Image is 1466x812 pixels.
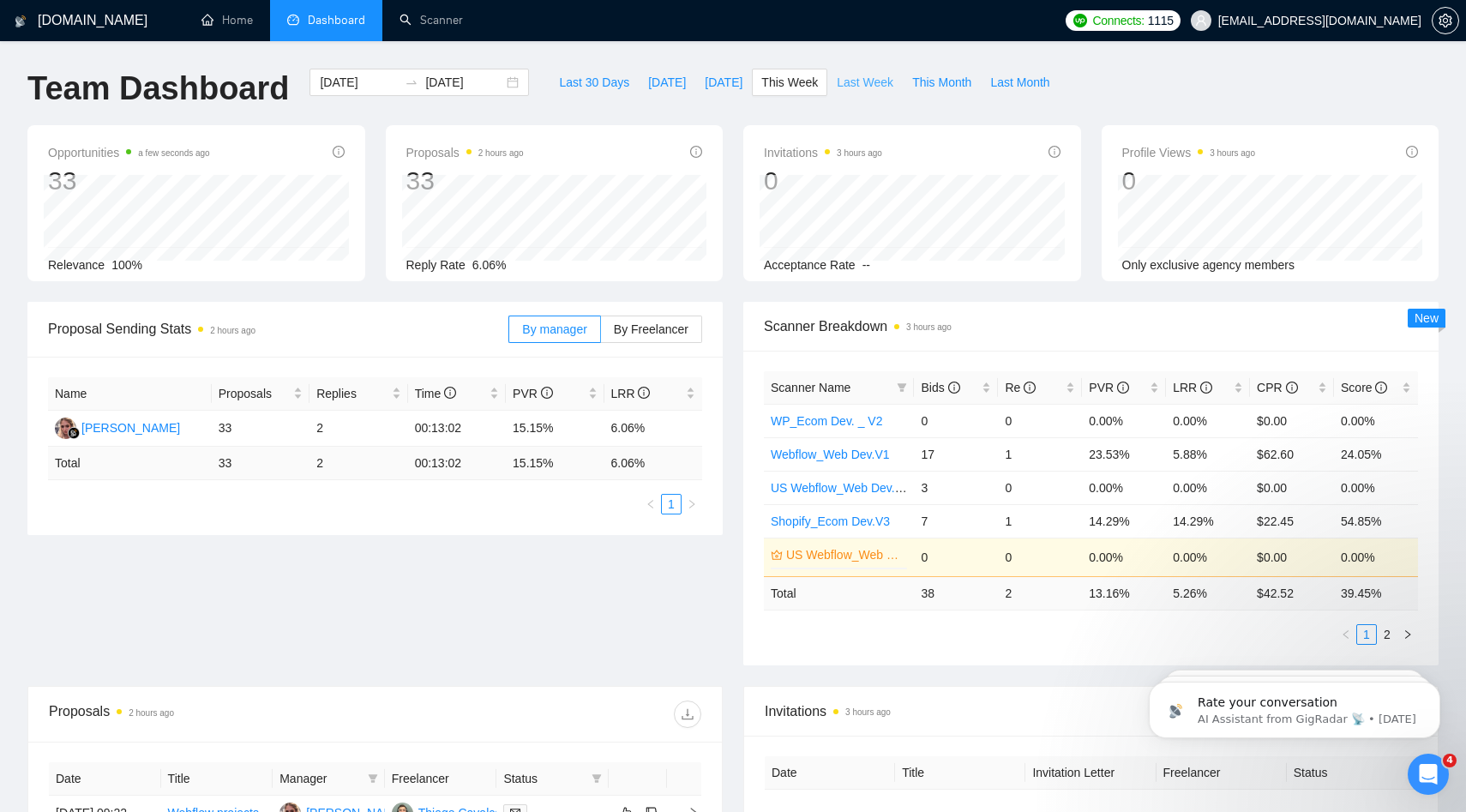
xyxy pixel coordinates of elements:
[1025,756,1156,790] th: Invitation Letter
[752,69,827,96] button: This Week
[368,773,378,784] span: filter
[279,769,361,788] span: Manager
[604,411,703,447] td: 6.06%
[914,437,998,471] td: 17
[1250,576,1334,610] td: $ 42.52
[212,411,309,447] td: 33
[914,538,998,576] td: 0
[1092,11,1144,30] span: Connects:
[425,73,503,92] input: End date
[914,471,998,504] td: 3
[1024,382,1036,394] span: info-circle
[1375,382,1387,394] span: info-circle
[1166,471,1250,504] td: 0.00%
[333,146,345,158] span: info-circle
[661,494,682,514] li: 1
[1257,381,1297,394] span: CPR
[845,707,891,717] time: 3 hours ago
[129,708,174,718] time: 2 hours ago
[764,165,882,197] div: 0
[1250,538,1334,576] td: $0.00
[1415,311,1439,325] span: New
[201,13,253,27] a: homeHome
[1166,538,1250,576] td: 0.00%
[1397,624,1418,645] button: right
[503,769,585,788] span: Status
[1173,381,1212,394] span: LRR
[1166,404,1250,437] td: 0.00%
[1406,146,1418,158] span: info-circle
[640,494,661,514] button: left
[592,773,602,784] span: filter
[309,447,407,480] td: 2
[1408,754,1449,795] iframe: Intercom live chat
[1082,538,1166,576] td: 0.00%
[998,404,1082,437] td: 0
[406,165,524,197] div: 33
[764,258,856,272] span: Acceptance Rate
[705,73,742,92] span: [DATE]
[1200,382,1212,394] span: info-circle
[541,387,553,399] span: info-circle
[765,756,895,790] th: Date
[320,73,398,92] input: Start date
[588,766,605,791] span: filter
[1334,471,1418,504] td: 0.00%
[998,504,1082,538] td: 1
[1336,624,1356,645] button: left
[764,316,1418,337] span: Scanner Breakdown
[408,411,506,447] td: 00:13:02
[1443,754,1457,767] span: 4
[1357,625,1376,644] a: 1
[675,707,700,721] span: download
[998,471,1082,504] td: 0
[212,447,309,480] td: 33
[903,69,981,96] button: This Month
[674,701,701,728] button: download
[771,448,890,461] a: Webflow_Web Dev.V1
[405,75,418,89] span: to
[998,576,1082,610] td: 2
[1336,624,1356,645] li: Previous Page
[1432,7,1459,34] button: setting
[49,701,376,728] div: Proposals
[893,375,910,400] span: filter
[406,142,524,163] span: Proposals
[316,384,388,403] span: Replies
[981,69,1059,96] button: Last Month
[1005,381,1036,394] span: Re
[1082,504,1166,538] td: 14.29%
[273,762,385,796] th: Manager
[897,382,907,393] span: filter
[1334,437,1418,471] td: 24.05%
[1378,625,1397,644] a: 2
[906,322,952,332] time: 3 hours ago
[513,387,553,400] span: PVR
[990,73,1049,92] span: Last Month
[921,381,959,394] span: Bids
[646,499,656,509] span: left
[309,377,407,411] th: Replies
[1334,404,1418,437] td: 0.00%
[695,69,752,96] button: [DATE]
[682,494,702,514] li: Next Page
[68,427,80,439] img: gigradar-bm.png
[308,13,365,27] span: Dashboard
[682,494,702,514] button: right
[550,69,639,96] button: Last 30 Days
[1166,437,1250,471] td: 5.88%
[1157,756,1287,790] th: Freelancer
[638,387,650,399] span: info-circle
[1287,756,1417,790] th: Status
[639,69,695,96] button: [DATE]
[914,504,998,538] td: 7
[1195,15,1207,27] span: user
[406,258,466,272] span: Reply Rate
[1341,381,1387,394] span: Score
[1089,381,1129,394] span: PVR
[1397,624,1418,645] li: Next Page
[138,148,209,158] time: a few seconds ago
[761,73,818,92] span: This Week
